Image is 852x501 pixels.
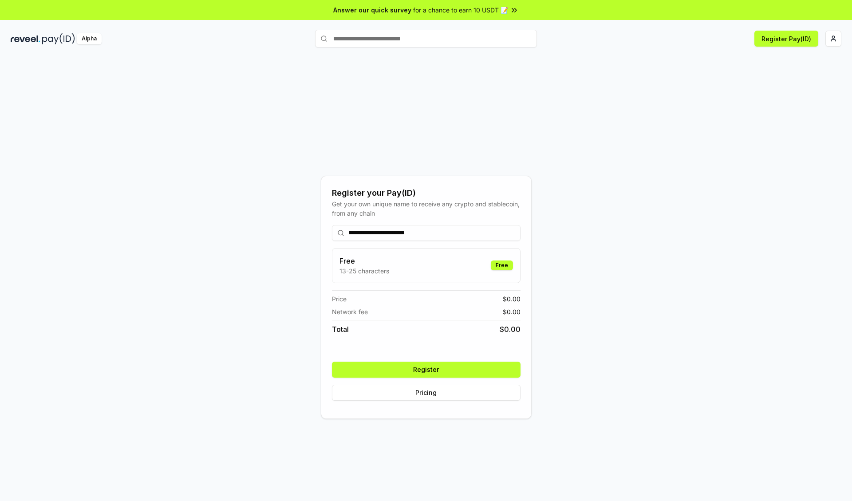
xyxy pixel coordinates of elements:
[332,294,347,304] span: Price
[500,324,521,335] span: $ 0.00
[332,187,521,199] div: Register your Pay(ID)
[332,307,368,316] span: Network fee
[77,33,102,44] div: Alpha
[333,5,411,15] span: Answer our quick survey
[339,256,389,266] h3: Free
[332,385,521,401] button: Pricing
[754,31,818,47] button: Register Pay(ID)
[332,199,521,218] div: Get your own unique name to receive any crypto and stablecoin, from any chain
[503,307,521,316] span: $ 0.00
[42,33,75,44] img: pay_id
[503,294,521,304] span: $ 0.00
[332,324,349,335] span: Total
[413,5,508,15] span: for a chance to earn 10 USDT 📝
[332,362,521,378] button: Register
[339,266,389,276] p: 13-25 characters
[491,260,513,270] div: Free
[11,33,40,44] img: reveel_dark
